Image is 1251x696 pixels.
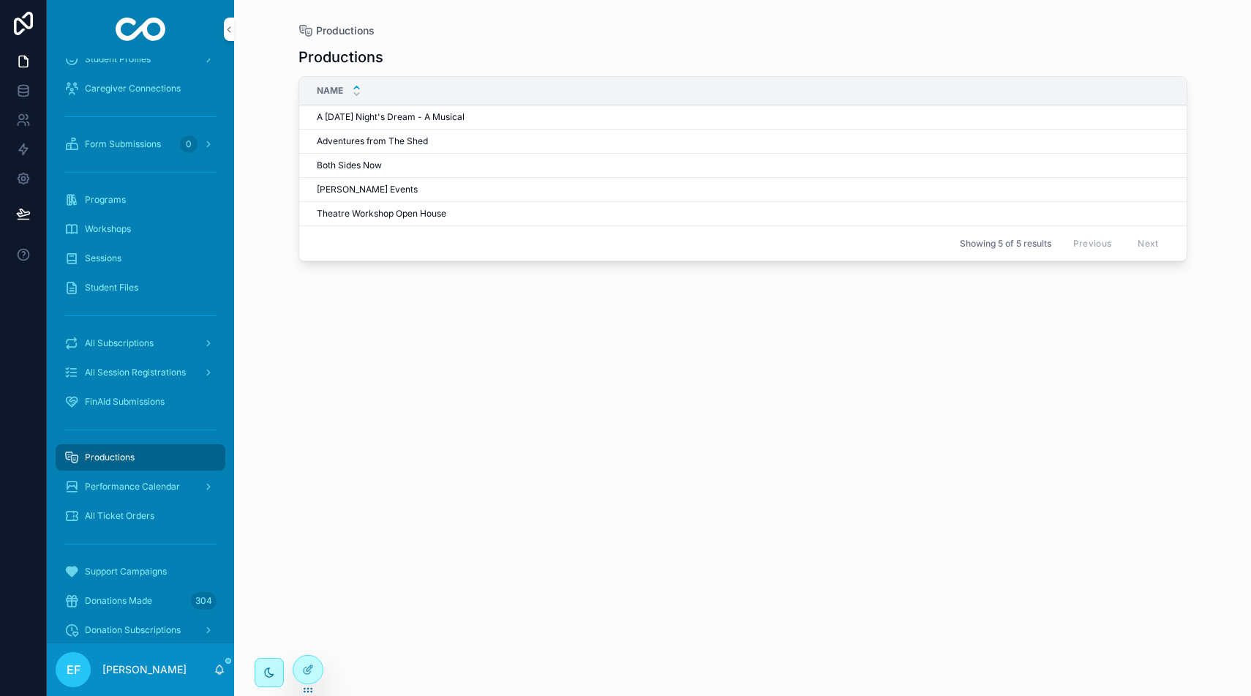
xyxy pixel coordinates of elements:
[960,238,1051,250] span: Showing 5 of 5 results
[191,592,217,610] div: 304
[85,223,131,235] span: Workshops
[56,617,225,643] a: Donation Subscriptions
[116,18,166,41] img: App logo
[317,111,1192,123] a: A [DATE] Night's Dream - A Musical
[298,23,375,38] a: Productions
[56,187,225,213] a: Programs
[56,588,225,614] a: Donations Made304
[317,135,428,147] span: Adventures from The Shed
[85,452,135,463] span: Productions
[56,75,225,102] a: Caregiver Connections
[317,184,418,195] span: [PERSON_NAME] Events
[85,566,167,577] span: Support Campaigns
[85,83,181,94] span: Caregiver Connections
[317,208,446,220] span: Theatre Workshop Open House
[85,252,121,264] span: Sessions
[56,444,225,471] a: Productions
[85,396,165,408] span: FinAid Submissions
[56,245,225,272] a: Sessions
[56,330,225,356] a: All Subscriptions
[317,111,465,123] span: A [DATE] Night's Dream - A Musical
[56,131,225,157] a: Form Submissions0
[56,274,225,301] a: Student Files
[85,367,186,378] span: All Session Registrations
[67,661,80,678] span: EF
[85,595,152,607] span: Donations Made
[56,389,225,415] a: FinAid Submissions
[317,208,1192,220] a: Theatre Workshop Open House
[102,662,187,677] p: [PERSON_NAME]
[317,135,1192,147] a: Adventures from The Shed
[317,160,382,171] span: Both Sides Now
[180,135,198,153] div: 0
[56,558,225,585] a: Support Campaigns
[85,53,151,65] span: Student Profiles
[85,138,161,150] span: Form Submissions
[85,510,154,522] span: All Ticket Orders
[56,474,225,500] a: Performance Calendar
[316,23,375,38] span: Productions
[317,85,343,97] span: Name
[56,503,225,529] a: All Ticket Orders
[317,160,1192,171] a: Both Sides Now
[317,184,1192,195] a: [PERSON_NAME] Events
[85,481,180,493] span: Performance Calendar
[85,282,138,293] span: Student Files
[56,46,225,72] a: Student Profiles
[56,216,225,242] a: Workshops
[56,359,225,386] a: All Session Registrations
[47,59,234,643] div: scrollable content
[85,624,181,636] span: Donation Subscriptions
[85,194,126,206] span: Programs
[85,337,154,349] span: All Subscriptions
[298,47,383,67] h1: Productions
